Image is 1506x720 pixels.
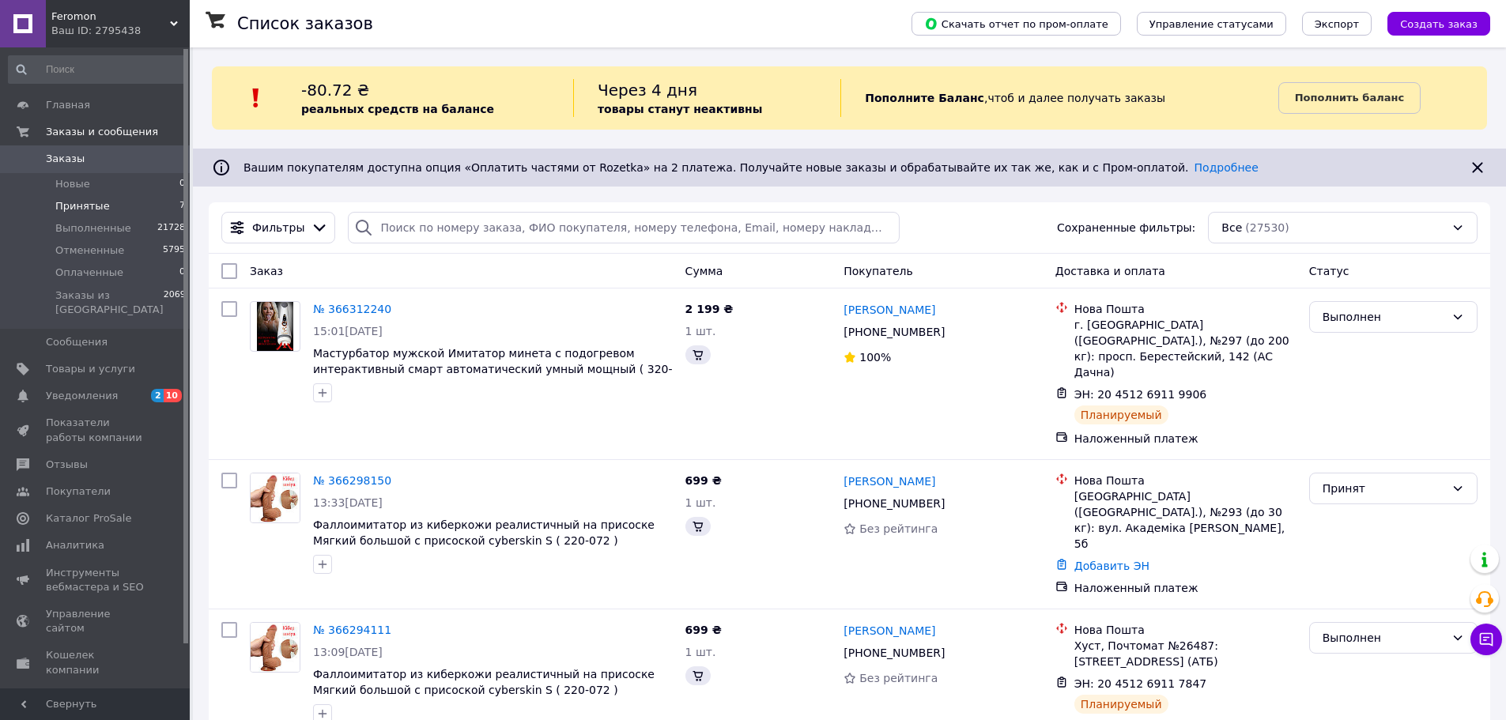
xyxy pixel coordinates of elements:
[1221,220,1242,236] span: Все
[1295,92,1404,104] b: Пополнить баланс
[912,12,1121,36] button: Скачать отчет по пром-оплате
[163,243,185,258] span: 5795
[313,668,655,696] a: Фаллоимитатор из киберкожи реалистичный на присоске Мягкий большой с присоской cyberskin S ( 220-...
[1309,265,1349,277] span: Статус
[859,522,938,535] span: Без рейтинга
[1074,622,1297,638] div: Нова Пошта
[1195,161,1259,174] a: Подробнее
[1302,12,1372,36] button: Экспорт
[1074,488,1297,552] div: [GEOGRAPHIC_DATA] ([GEOGRAPHIC_DATA].), №293 (до 30 кг): вул. Академіка [PERSON_NAME], 5б
[243,161,1259,174] span: Вашим покупателям доступна опция «Оплатить частями от Rozetka» на 2 платежа. Получайте новые зака...
[237,14,373,33] h1: Список заказов
[8,55,187,84] input: Поиск
[1074,560,1149,572] a: Добавить ЭН
[865,92,984,104] b: Пополните Баланс
[924,17,1108,31] span: Скачать отчет по пром-оплате
[685,325,716,337] span: 1 шт.
[1074,388,1207,401] span: ЭН: 20 4512 6911 9906
[313,496,383,509] span: 13:33[DATE]
[55,243,124,258] span: Отмененные
[46,335,108,349] span: Сообщения
[1074,580,1297,596] div: Наложенный платеж
[859,351,891,364] span: 100%
[348,212,899,243] input: Поиск по номеру заказа, ФИО покупателя, номеру телефона, Email, номеру накладной
[51,9,170,24] span: Feromon
[251,473,300,522] img: Фото товару
[685,265,723,277] span: Сумма
[1245,221,1289,234] span: (27530)
[1137,12,1286,36] button: Управление статусами
[1074,317,1297,380] div: г. [GEOGRAPHIC_DATA] ([GEOGRAPHIC_DATA].), №297 (до 200 кг): просп. Берестейский, 142 (АС Дачна)
[151,389,164,402] span: 2
[1323,308,1445,326] div: Выполнен
[313,325,383,337] span: 15:01[DATE]
[250,473,300,523] a: Фото товару
[46,511,131,526] span: Каталог ProSale
[179,177,185,191] span: 0
[46,362,135,376] span: Товары и услуги
[1074,431,1297,447] div: Наложенный платеж
[1372,17,1490,29] a: Создать заказ
[301,103,494,115] b: реальных средств на балансе
[164,288,186,317] span: 2069
[313,474,391,487] a: № 366298150
[313,518,655,547] a: Фаллоимитатор из киберкожи реалистичный на присоске Мягкий большой с присоской cyberskin S ( 220-...
[844,302,935,318] a: [PERSON_NAME]
[157,221,185,236] span: 21728
[46,484,111,499] span: Покупатели
[1057,220,1195,236] span: Сохраненные фильтры:
[250,301,300,352] a: Фото товару
[844,473,935,489] a: [PERSON_NAME]
[1074,405,1168,424] div: Планируемый
[844,326,945,338] span: [PHONE_NUMBER]
[1387,12,1490,36] button: Создать заказ
[46,152,85,166] span: Заказы
[840,79,1278,117] div: , чтоб и далее получать заказы
[51,24,190,38] div: Ваш ID: 2795438
[685,474,722,487] span: 699 ₴
[46,566,146,594] span: Инструменты вебмастера и SEO
[1149,18,1274,30] span: Управление статусами
[46,458,88,472] span: Отзывы
[55,266,123,280] span: Оплаченные
[685,624,722,636] span: 699 ₴
[301,81,369,100] span: -80.72 ₴
[179,199,185,213] span: 7
[685,646,716,658] span: 1 шт.
[1470,624,1502,655] button: Чат с покупателем
[598,81,697,100] span: Через 4 дня
[844,497,945,510] span: [PHONE_NUMBER]
[55,199,110,213] span: Принятые
[1074,638,1297,669] div: Хуст, Почтомат №26487: [STREET_ADDRESS] (АТБ)
[1315,18,1359,30] span: Экспорт
[55,221,131,236] span: Выполненные
[179,266,185,280] span: 0
[844,265,913,277] span: Покупатель
[250,622,300,673] a: Фото товару
[250,265,283,277] span: Заказ
[844,646,945,659] span: [PHONE_NUMBER]
[46,648,146,677] span: Кошелек компании
[46,98,90,112] span: Главная
[252,220,304,236] span: Фильтры
[1055,265,1165,277] span: Доставка и оплата
[46,125,158,139] span: Заказы и сообщения
[1074,677,1207,690] span: ЭН: 20 4512 6911 7847
[313,303,391,315] a: № 366312240
[313,646,383,658] span: 13:09[DATE]
[1323,629,1445,646] div: Выполнен
[251,623,300,672] img: Фото товару
[598,103,762,115] b: товары станут неактивны
[46,538,104,552] span: Аналитика
[859,672,938,684] span: Без рейтинга
[313,347,673,391] a: Мастурбатор мужской Имитатор минета с подогревом интерактивный смарт автоматический умный мощный ...
[244,86,268,110] img: :exclamation:
[1278,82,1421,114] a: Пополнить баланс
[257,302,294,351] img: Фото товару
[46,607,146,635] span: Управление сайтом
[1323,480,1445,497] div: Принят
[164,389,182,402] span: 10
